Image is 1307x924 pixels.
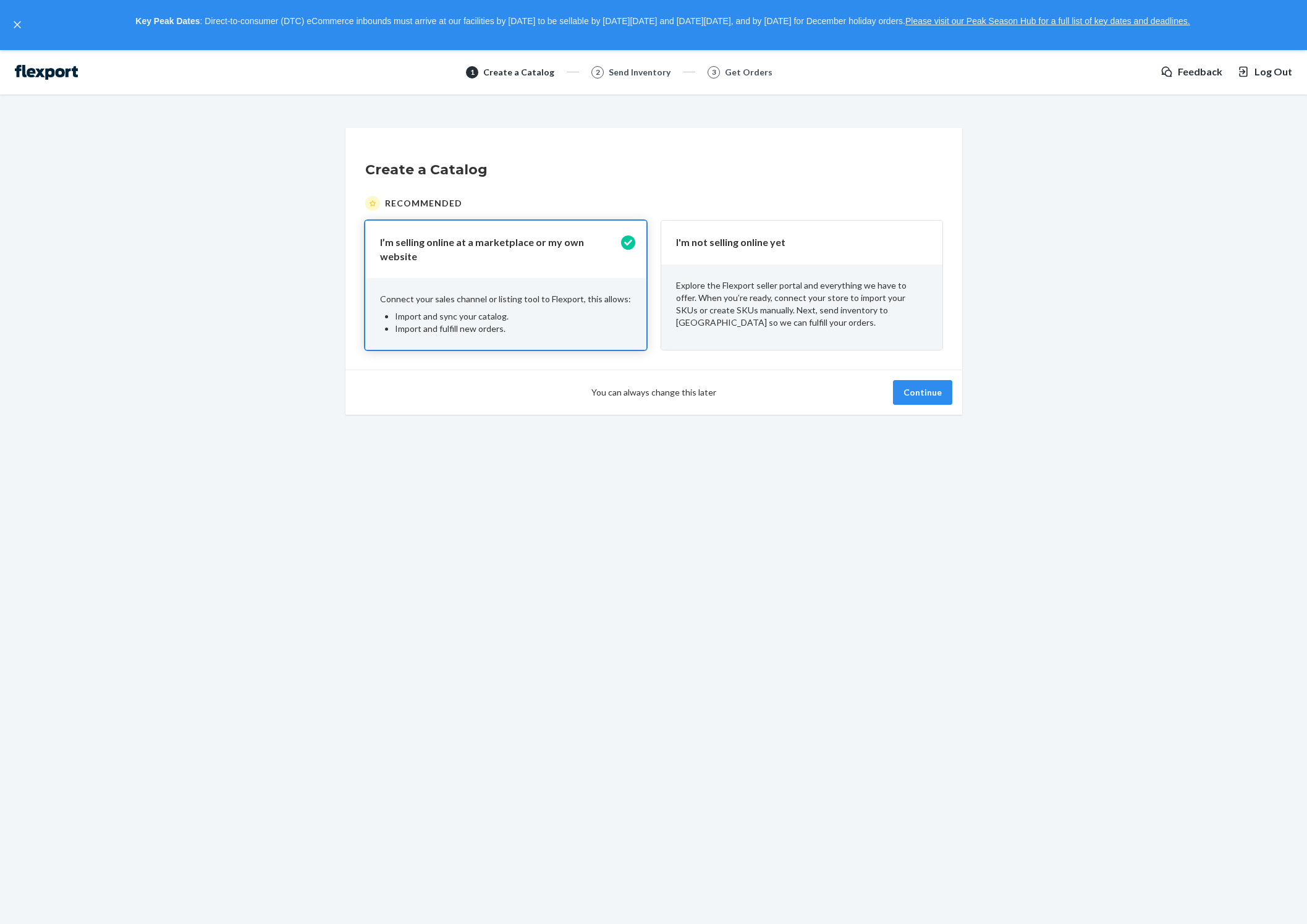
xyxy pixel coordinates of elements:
button: Continue [893,380,952,405]
button: I’m selling online at a marketplace or my own websiteConnect your sales channel or listing tool t... [365,221,646,350]
a: Please visit our Peak Season Hub for a full list of key dates and deadlines. [905,16,1190,26]
span: 3 [712,67,716,77]
div: Create a Catalog [483,66,554,78]
span: 1 [470,67,475,77]
h1: Create a Catalog [365,160,942,180]
p: Connect your sales channel or listing tool to Flexport, this allows: [380,293,632,305]
span: Log Out [1254,65,1292,79]
p: : Direct-to-consumer (DTC) eCommerce inbounds must arrive at our facilities by [DATE] to be sella... [30,11,1296,32]
span: Feedback [1178,65,1222,79]
img: Flexport logo [15,65,78,80]
p: I’m selling online at a marketplace or my own website [380,235,617,264]
div: Get Orders [725,66,772,78]
span: Recommended [385,197,462,210]
span: 2 [596,67,600,77]
div: Send Inventory [609,66,670,78]
button: I'm not selling online yetExplore the Flexport seller portal and everything we have to offer. Whe... [661,221,942,350]
span: Import and fulfill new orders. [395,323,505,334]
span: You can always change this later [591,386,716,399]
button: Log Out [1237,65,1292,79]
a: Feedback [1161,65,1222,79]
span: Import and sync your catalog. [395,311,509,321]
strong: Key Peak Dates [135,16,200,26]
button: close, [11,19,23,31]
p: Explore the Flexport seller portal and everything we have to offer. When you’re ready, connect yo... [676,279,928,329]
p: I'm not selling online yet [676,235,913,250]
